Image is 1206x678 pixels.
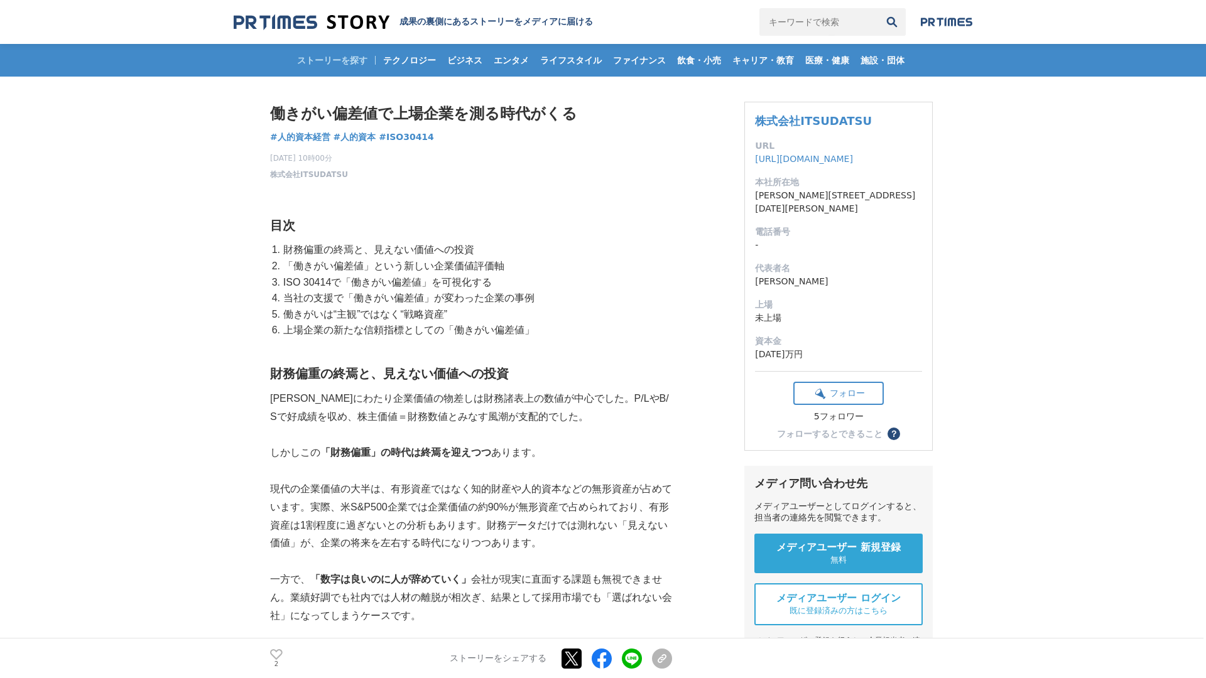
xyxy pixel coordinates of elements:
[270,153,348,164] span: [DATE] 10時00分
[754,534,923,573] a: メディアユーザー 新規登録 無料
[450,653,546,664] p: ストーリーをシェアする
[270,390,672,426] p: [PERSON_NAME]にわたり企業価値の物差しは財務諸表上の数値が中心でした。P/LやB/Sで好成績を収め、株主価値＝財務数値とみなす風潮が支配的でした。
[334,131,376,144] a: #人的資本
[270,661,283,667] p: 2
[270,571,672,625] p: 一方で、 会社が現実に直面する課題も無視できません。業績好調でも社内では人材の離脱が相次ぎ、結果として採用市場でも「選ばれない会社」になってしまうケースです。
[234,14,389,31] img: 成果の裏側にあるストーリーをメディアに届ける
[800,55,854,66] span: 医療・健康
[270,444,672,462] p: しかしこの あります。
[672,55,726,66] span: 飲食・小売
[379,131,434,143] span: #ISO30414
[755,311,922,325] dd: 未上場
[280,290,672,306] li: 当社の支援で「働きがい偏差値」が変わった企業の事例
[489,55,534,66] span: エンタメ
[755,154,853,164] a: [URL][DOMAIN_NAME]
[442,55,487,66] span: ビジネス
[535,55,607,66] span: ライフスタイル
[776,592,901,605] span: メディアユーザー ログイン
[378,55,441,66] span: テクノロジー
[270,131,330,143] span: #人的資本経営
[878,8,906,36] button: 検索
[270,367,509,380] strong: 財務偏重の終焉と、見えない価値への投資
[755,139,922,153] dt: URL
[270,131,330,144] a: #人的資本経営
[280,258,672,274] li: 「働きがい偏差値」という新しい企業価値評価軸
[754,583,923,625] a: メディアユーザー ログイン 既に登録済みの方はこちら
[755,176,922,189] dt: 本社所在地
[320,447,491,458] strong: 「財務偏重」の時代は終焉を迎えつつ
[399,16,593,28] h2: 成果の裏側にあるストーリーをメディアに届ける
[310,574,471,584] strong: 「数字は良いのに人が辞めていく」
[280,242,672,258] li: 財務偏重の終焉と、見えない価値への投資
[755,239,922,252] dd: -
[608,55,671,66] span: ファイナンス
[777,429,883,438] div: フォローするとできること
[755,348,922,361] dd: [DATE]万円
[727,44,799,77] a: キャリア・教育
[755,225,922,239] dt: 電話番号
[759,8,878,36] input: キーワードで検索
[280,306,672,323] li: 働きがいは“主観”ではなく“戦略資産”
[378,44,441,77] a: テクノロジー
[270,102,672,126] h1: 働きがい偏差値で上場企業を測る時代がくる
[234,14,593,31] a: 成果の裏側にあるストーリーをメディアに届ける 成果の裏側にあるストーリーをメディアに届ける
[754,501,923,524] div: メディアユーザーとしてログインすると、担当者の連絡先を閲覧できます。
[755,335,922,348] dt: 資本金
[270,218,295,232] strong: 目次
[755,189,922,215] dd: [PERSON_NAME][STREET_ADDRESS][DATE][PERSON_NAME]
[755,114,872,127] a: 株式会社ITSUDATSU
[379,131,434,144] a: #ISO30414
[270,480,672,552] p: 現代の企業価値の大半は、有形資産ではなく知的財産や人的資本などの無形資産が占めています。実際、米S&P500企業では企業価値の約90%が無形資産で占められており、有形資産は1割程度に過ぎないとの...
[727,55,799,66] span: キャリア・教育
[921,17,972,27] img: prtimes
[755,298,922,311] dt: 上場
[489,44,534,77] a: エンタメ
[889,429,898,438] span: ？
[280,274,672,291] li: ISO 30414で「働きがい偏差値」を可視化する
[856,44,910,77] a: 施設・団体
[776,541,901,554] span: メディアユーザー 新規登録
[754,476,923,491] div: メディア問い合わせ先
[608,44,671,77] a: ファイナンス
[793,411,884,422] div: 5フォロワー
[793,382,884,405] button: フォロー
[442,44,487,77] a: ビジネス
[334,131,376,143] span: #人的資本
[856,55,910,66] span: 施設・団体
[535,44,607,77] a: ライフスタイル
[800,44,854,77] a: 医療・健康
[270,169,348,180] a: 株式会社ITSUDATSU
[888,428,900,440] button: ？
[755,275,922,288] dd: [PERSON_NAME]
[280,322,672,338] li: 上場企業の新たな信頼指標としての「働きがい偏差値」
[672,44,726,77] a: 飲食・小売
[830,554,847,566] span: 無料
[755,262,922,275] dt: 代表者名
[790,605,888,616] span: 既に登録済みの方はこちら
